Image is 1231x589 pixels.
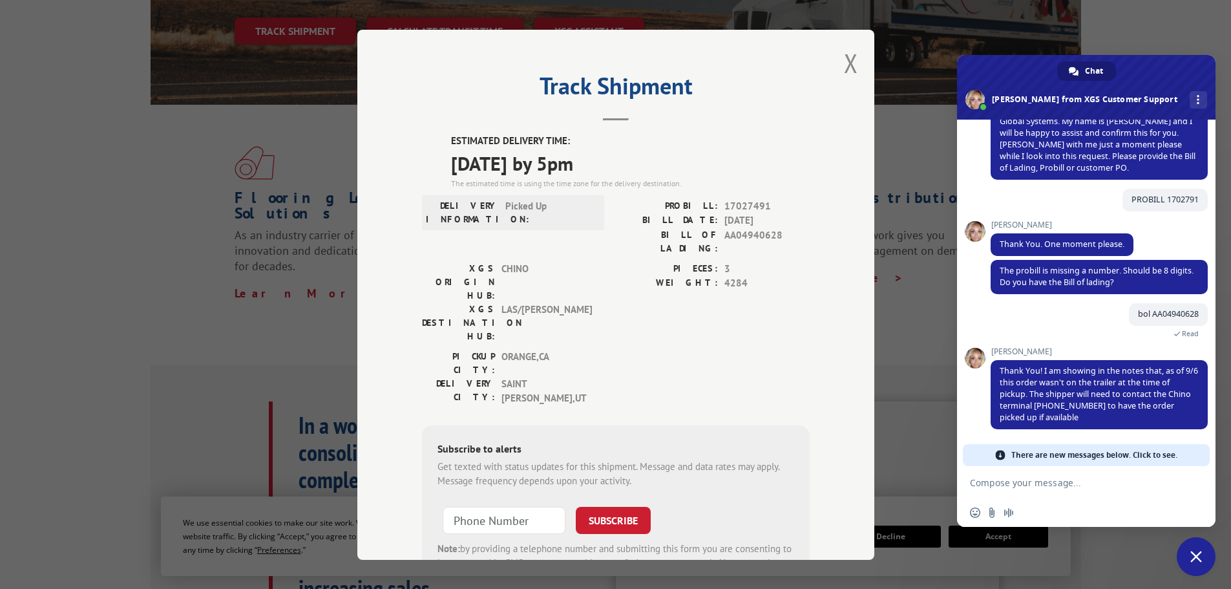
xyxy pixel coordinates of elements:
[1177,537,1215,576] div: Close chat
[1000,365,1198,423] span: Thank You! I am showing in the notes that, as of 9/6 this order wasn't on the trailer at the time...
[724,213,810,228] span: [DATE]
[422,376,495,405] label: DELIVERY CITY:
[426,198,499,226] label: DELIVERY INFORMATION:
[1000,239,1124,250] span: Thank You. One moment please.
[970,477,1174,489] textarea: Compose your message...
[505,198,593,226] span: Picked Up
[1011,444,1177,466] span: There are new messages below. Click to see.
[501,261,589,302] span: CHINO
[501,302,589,343] span: LAS/[PERSON_NAME]
[1138,308,1199,319] span: bol AA04940628
[1000,104,1195,173] span: Good Afternoon! Thank You for contacting Xpress Global Systems. My name is [PERSON_NAME] and I wi...
[501,349,589,376] span: ORANGE , CA
[724,198,810,213] span: 17027491
[422,349,495,376] label: PICKUP CITY:
[1085,61,1103,81] span: Chat
[501,376,589,405] span: SAINT [PERSON_NAME] , UT
[724,276,810,291] span: 4284
[422,302,495,343] label: XGS DESTINATION HUB:
[1057,61,1116,81] div: Chat
[616,276,718,291] label: WEIGHT:
[451,134,810,149] label: ESTIMATED DELIVERY TIME:
[1000,265,1194,288] span: The probill is missing a number. Should be 8 digits. Do you have the Bill of lading?
[437,440,794,459] div: Subscribe to alerts
[987,508,997,518] span: Send a file
[437,542,460,554] strong: Note:
[616,213,718,228] label: BILL DATE:
[1190,91,1207,109] div: More channels
[422,261,495,302] label: XGS ORIGIN HUB:
[1004,508,1014,518] span: Audio message
[991,220,1133,230] span: [PERSON_NAME]
[451,177,810,189] div: The estimated time is using the time zone for the delivery destination.
[970,508,980,518] span: Insert an emoji
[616,261,718,276] label: PIECES:
[437,541,794,585] div: by providing a telephone number and submitting this form you are consenting to be contacted by SM...
[616,198,718,213] label: PROBILL:
[1131,194,1199,205] span: PROBILL 1702791
[991,347,1208,356] span: [PERSON_NAME]
[724,261,810,276] span: 3
[724,228,810,255] span: AA04940628
[422,77,810,102] h2: Track Shipment
[437,459,794,488] div: Get texted with status updates for this shipment. Message and data rates may apply. Message frequ...
[451,148,810,177] span: [DATE] by 5pm
[576,506,651,533] button: SUBSCRIBE
[1182,329,1199,338] span: Read
[844,46,858,80] button: Close modal
[616,228,718,255] label: BILL OF LADING:
[443,506,565,533] input: Phone Number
